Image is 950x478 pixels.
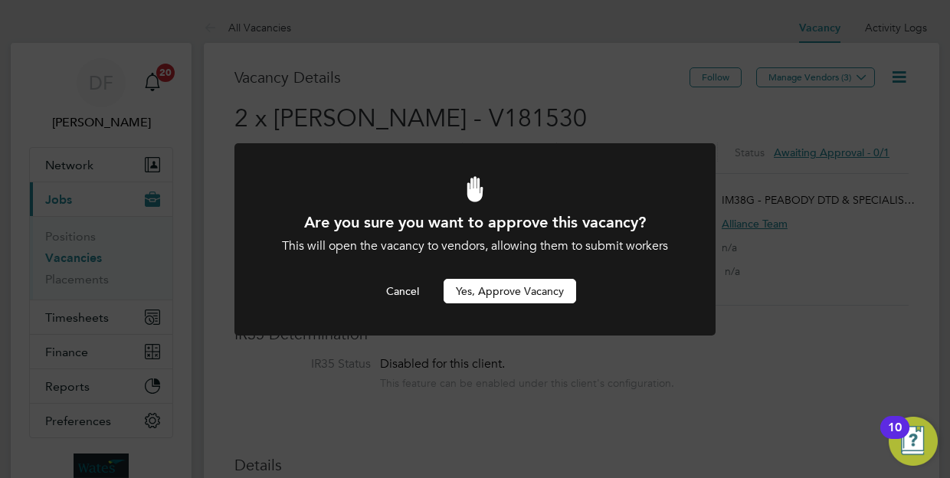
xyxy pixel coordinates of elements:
[276,212,674,232] h1: Are you sure you want to approve this vacancy?
[282,238,668,254] span: This will open the vacancy to vendors, allowing them to submit workers
[889,417,938,466] button: Open Resource Center, 10 new notifications
[444,279,576,303] button: Yes, Approve Vacancy
[888,427,902,447] div: 10
[374,279,431,303] button: Cancel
